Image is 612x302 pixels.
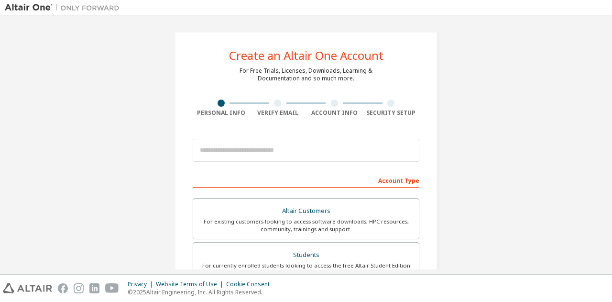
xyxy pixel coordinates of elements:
[306,109,363,117] div: Account Info
[226,280,275,288] div: Cookie Consent
[229,50,383,61] div: Create an Altair One Account
[128,288,275,296] p: © 2025 Altair Engineering, Inc. All Rights Reserved.
[5,3,124,12] img: Altair One
[74,283,84,293] img: instagram.svg
[128,280,156,288] div: Privacy
[199,218,413,233] div: For existing customers looking to access software downloads, HPC resources, community, trainings ...
[3,283,52,293] img: altair_logo.svg
[156,280,226,288] div: Website Terms of Use
[193,109,250,117] div: Personal Info
[89,283,99,293] img: linkedin.svg
[105,283,119,293] img: youtube.svg
[363,109,420,117] div: Security Setup
[199,248,413,262] div: Students
[199,262,413,277] div: For currently enrolled students looking to access the free Altair Student Edition bundle and all ...
[250,109,306,117] div: Verify Email
[199,204,413,218] div: Altair Customers
[193,172,419,188] div: Account Type
[240,67,372,82] div: For Free Trials, Licenses, Downloads, Learning & Documentation and so much more.
[58,283,68,293] img: facebook.svg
